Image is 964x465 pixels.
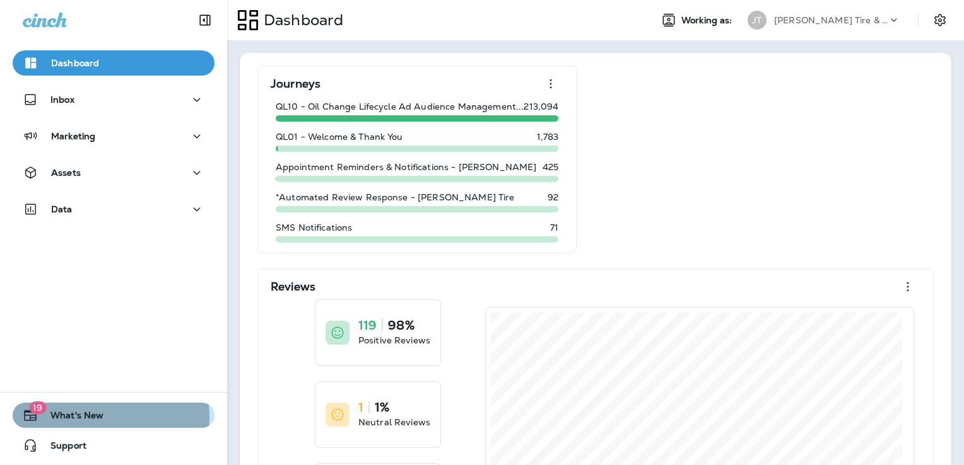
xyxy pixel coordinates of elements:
[748,11,767,30] div: JT
[358,416,430,428] p: Neutral Reviews
[38,440,86,456] span: Support
[774,15,888,25] p: [PERSON_NAME] Tire & Auto
[358,319,377,331] p: 119
[550,222,558,233] p: 71
[13,197,215,222] button: Data
[13,50,215,76] button: Dashboard
[13,87,215,112] button: Inbox
[358,401,363,413] p: 1
[29,401,46,414] span: 19
[271,280,315,293] p: Reviews
[548,192,558,202] p: 92
[524,101,558,112] p: 213,094
[13,123,215,149] button: Marketing
[276,192,515,202] p: *Automated Review Response - [PERSON_NAME] Tire
[358,334,430,347] p: Positive Reviews
[13,160,215,185] button: Assets
[276,222,352,233] p: SMS Notifications
[276,132,403,142] p: QL01 - Welcome & Thank You
[375,401,389,413] p: 1%
[271,77,320,90] p: Journeys
[543,162,558,172] p: 425
[388,319,414,331] p: 98%
[929,9,951,32] button: Settings
[51,131,95,141] p: Marketing
[13,403,215,428] button: 19What's New
[187,8,223,33] button: Collapse Sidebar
[50,95,74,105] p: Inbox
[38,410,103,425] span: What's New
[681,15,735,26] span: Working as:
[537,132,559,142] p: 1,783
[51,168,81,178] p: Assets
[51,204,73,214] p: Data
[276,101,524,112] p: QL10 - Oil Change Lifecycle Ad Audience Management...
[51,58,99,68] p: Dashboard
[276,162,536,172] p: Appointment Reminders & Notifications - [PERSON_NAME]
[259,11,343,30] p: Dashboard
[13,433,215,458] button: Support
